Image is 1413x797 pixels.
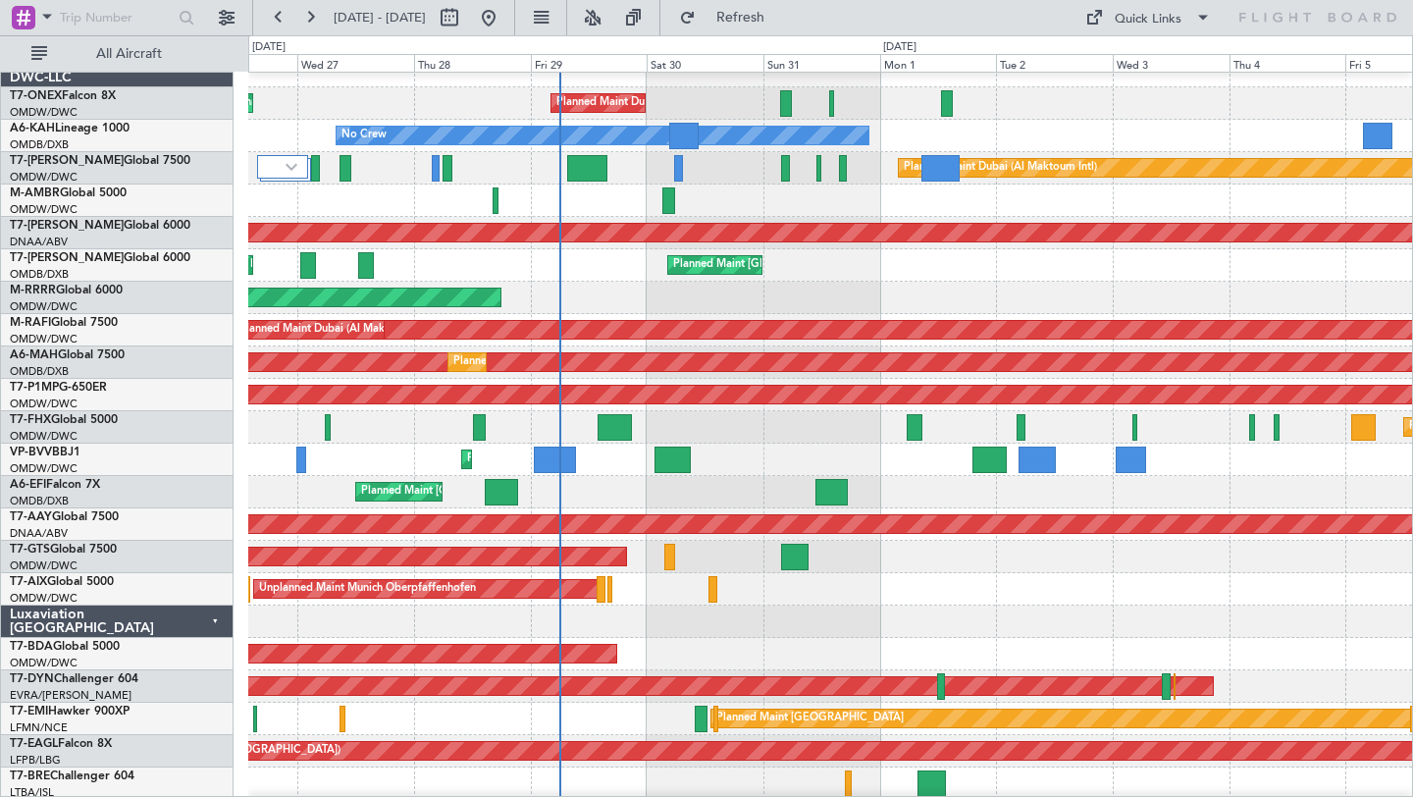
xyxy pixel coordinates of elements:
[10,252,190,264] a: T7-[PERSON_NAME]Global 6000
[10,706,130,717] a: T7-EMIHawker 900XP
[334,9,426,27] span: [DATE] - [DATE]
[10,285,123,296] a: M-RRRRGlobal 6000
[10,155,190,167] a: T7-[PERSON_NAME]Global 7500
[1230,54,1346,72] div: Thu 4
[10,558,78,573] a: OMDW/DWC
[10,414,51,426] span: T7-FHX
[22,38,213,70] button: All Aircraft
[10,90,62,102] span: T7-ONEX
[10,90,116,102] a: T7-ONEXFalcon 8X
[10,235,68,249] a: DNAA/ABV
[10,770,134,782] a: T7-BREChallenger 604
[10,576,114,588] a: T7-AIXGlobal 5000
[10,397,78,411] a: OMDW/DWC
[51,47,207,61] span: All Aircraft
[10,511,119,523] a: T7-AAYGlobal 7500
[10,220,190,232] a: T7-[PERSON_NAME]Global 6000
[10,299,78,314] a: OMDW/DWC
[10,285,56,296] span: M-RRRR
[60,3,173,32] input: Trip Number
[10,511,52,523] span: T7-AAY
[297,54,414,72] div: Wed 27
[341,121,387,150] div: No Crew
[10,332,78,346] a: OMDW/DWC
[10,187,127,199] a: M-AMBRGlobal 5000
[10,382,107,394] a: T7-P1MPG-650ER
[10,461,78,476] a: OMDW/DWC
[10,220,124,232] span: T7-[PERSON_NAME]
[10,770,50,782] span: T7-BRE
[361,477,689,506] div: Planned Maint [GEOGRAPHIC_DATA] ([GEOGRAPHIC_DATA] Intl)
[10,349,125,361] a: A6-MAHGlobal 7500
[10,591,78,606] a: OMDW/DWC
[10,656,78,670] a: OMDW/DWC
[716,704,904,733] div: Planned Maint [GEOGRAPHIC_DATA]
[10,155,124,167] span: T7-[PERSON_NAME]
[10,641,53,653] span: T7-BDA
[239,315,433,345] div: Planned Maint Dubai (Al Maktoum Intl)
[10,447,80,458] a: VP-BVVBBJ1
[700,11,782,25] span: Refresh
[883,39,916,56] div: [DATE]
[1075,2,1221,33] button: Quick Links
[10,202,78,217] a: OMDW/DWC
[10,479,100,491] a: A6-EFIFalcon 7X
[996,54,1113,72] div: Tue 2
[10,688,131,703] a: EVRA/[PERSON_NAME]
[10,544,117,556] a: T7-GTSGlobal 7500
[10,526,68,541] a: DNAA/ABV
[10,170,78,185] a: OMDW/DWC
[1113,54,1230,72] div: Wed 3
[10,349,58,361] span: A6-MAH
[10,753,61,768] a: LFPB/LBG
[259,574,476,604] div: Unplanned Maint Munich Oberpfaffenhofen
[10,105,78,120] a: OMDW/DWC
[10,123,55,134] span: A6-KAH
[252,39,286,56] div: [DATE]
[10,576,47,588] span: T7-AIX
[10,738,112,750] a: T7-EAGLFalcon 8X
[467,445,660,474] div: Planned Maint Dubai (Al Maktoum Intl)
[286,163,297,171] img: arrow-gray.svg
[1115,10,1181,29] div: Quick Links
[880,54,997,72] div: Mon 1
[10,738,58,750] span: T7-EAGL
[556,88,750,118] div: Planned Maint Dubai (Al Maktoum Intl)
[10,252,124,264] span: T7-[PERSON_NAME]
[10,364,69,379] a: OMDB/DXB
[673,250,1001,280] div: Planned Maint [GEOGRAPHIC_DATA] ([GEOGRAPHIC_DATA] Intl)
[10,447,52,458] span: VP-BVV
[10,641,120,653] a: T7-BDAGlobal 5000
[10,429,78,444] a: OMDW/DWC
[10,382,59,394] span: T7-P1MP
[10,267,69,282] a: OMDB/DXB
[10,137,69,152] a: OMDB/DXB
[531,54,648,72] div: Fri 29
[763,54,880,72] div: Sun 31
[904,153,1097,183] div: Planned Maint Dubai (Al Maktoum Intl)
[10,187,60,199] span: M-AMBR
[414,54,531,72] div: Thu 28
[10,317,51,329] span: M-RAFI
[670,2,788,33] button: Refresh
[10,414,118,426] a: T7-FHXGlobal 5000
[453,347,781,377] div: Planned Maint [GEOGRAPHIC_DATA] ([GEOGRAPHIC_DATA] Intl)
[10,720,68,735] a: LFMN/NCE
[10,706,48,717] span: T7-EMI
[10,479,46,491] span: A6-EFI
[10,317,118,329] a: M-RAFIGlobal 7500
[647,54,763,72] div: Sat 30
[10,673,54,685] span: T7-DYN
[10,123,130,134] a: A6-KAHLineage 1000
[10,673,138,685] a: T7-DYNChallenger 604
[10,544,50,556] span: T7-GTS
[10,494,69,508] a: OMDB/DXB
